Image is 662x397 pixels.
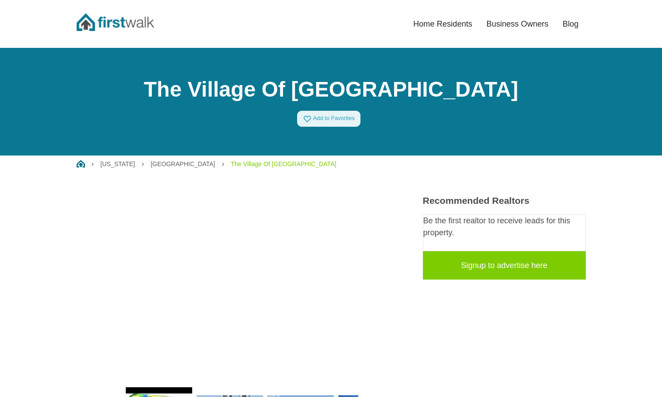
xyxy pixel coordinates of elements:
[423,195,586,206] h3: Recommended Realtors
[231,160,336,167] a: The Village Of [GEOGRAPHIC_DATA]
[423,251,586,280] a: Signup to advertise here
[479,14,555,34] a: Business Owners
[313,115,355,122] span: Add to Favorites
[77,77,586,102] h1: The Village Of [GEOGRAPHIC_DATA]
[101,160,135,167] a: [US_STATE]
[77,13,154,31] img: FirstWalk
[423,215,585,239] p: Be the first realtor to receive leads for this property.
[406,14,479,34] a: Home Residents
[297,111,361,127] a: Add to Favorites
[151,160,215,167] a: [GEOGRAPHIC_DATA]
[555,14,585,34] a: Blog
